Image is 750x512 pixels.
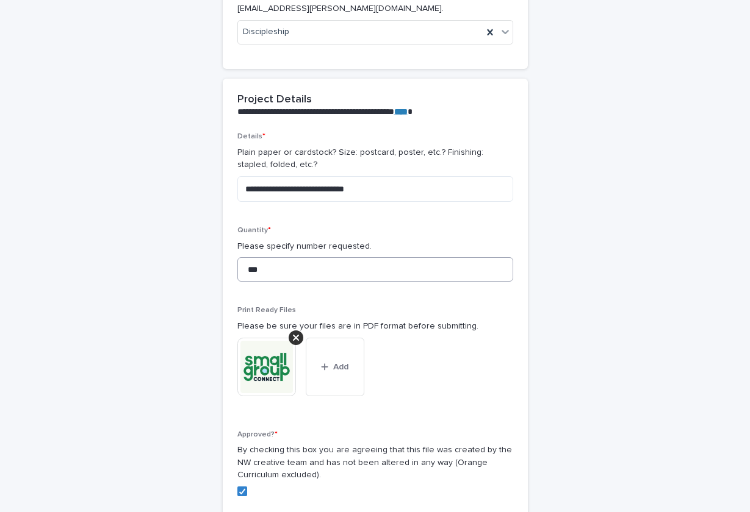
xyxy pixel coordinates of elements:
[237,444,513,482] p: By checking this box you are agreeing that this file was created by the NW creative team and has ...
[237,146,513,172] p: Plain paper or cardstock? Size: postcard, poster, etc.? Finishing: stapled, folded, etc.?
[237,240,513,253] p: Please specify number requested.
[237,93,312,107] h2: Project Details
[306,338,364,396] button: Add
[333,363,348,371] span: Add
[237,307,296,314] span: Print Ready Files
[237,227,271,234] span: Quantity
[243,26,289,38] span: Discipleship
[237,431,278,438] span: Approved?
[237,133,265,140] span: Details
[237,320,513,333] p: Please be sure your files are in PDF format before submitting.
